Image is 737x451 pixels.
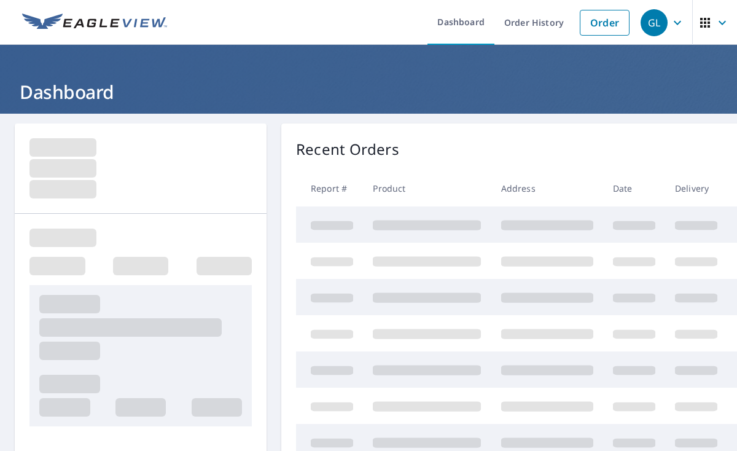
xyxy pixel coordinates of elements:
[15,79,722,104] h1: Dashboard
[580,10,630,36] a: Order
[296,170,363,206] th: Report #
[603,170,665,206] th: Date
[665,170,727,206] th: Delivery
[491,170,603,206] th: Address
[363,170,491,206] th: Product
[296,138,399,160] p: Recent Orders
[641,9,668,36] div: GL
[22,14,167,32] img: EV Logo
